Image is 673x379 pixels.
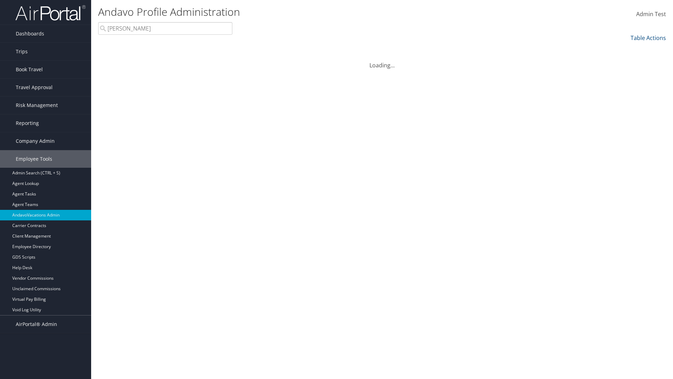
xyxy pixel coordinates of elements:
span: Travel Approval [16,79,53,96]
span: Reporting [16,114,39,132]
h1: Andavo Profile Administration [98,5,477,19]
span: Employee Tools [16,150,52,168]
div: Loading... [98,53,666,69]
span: Book Travel [16,61,43,78]
input: Search [98,22,232,35]
span: Company Admin [16,132,55,150]
img: airportal-logo.png [15,5,86,21]
span: Dashboards [16,25,44,42]
span: Risk Management [16,97,58,114]
span: Admin Test [636,10,666,18]
a: Admin Test [636,4,666,25]
a: Table Actions [631,34,666,42]
span: AirPortal® Admin [16,315,57,333]
span: Trips [16,43,28,60]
